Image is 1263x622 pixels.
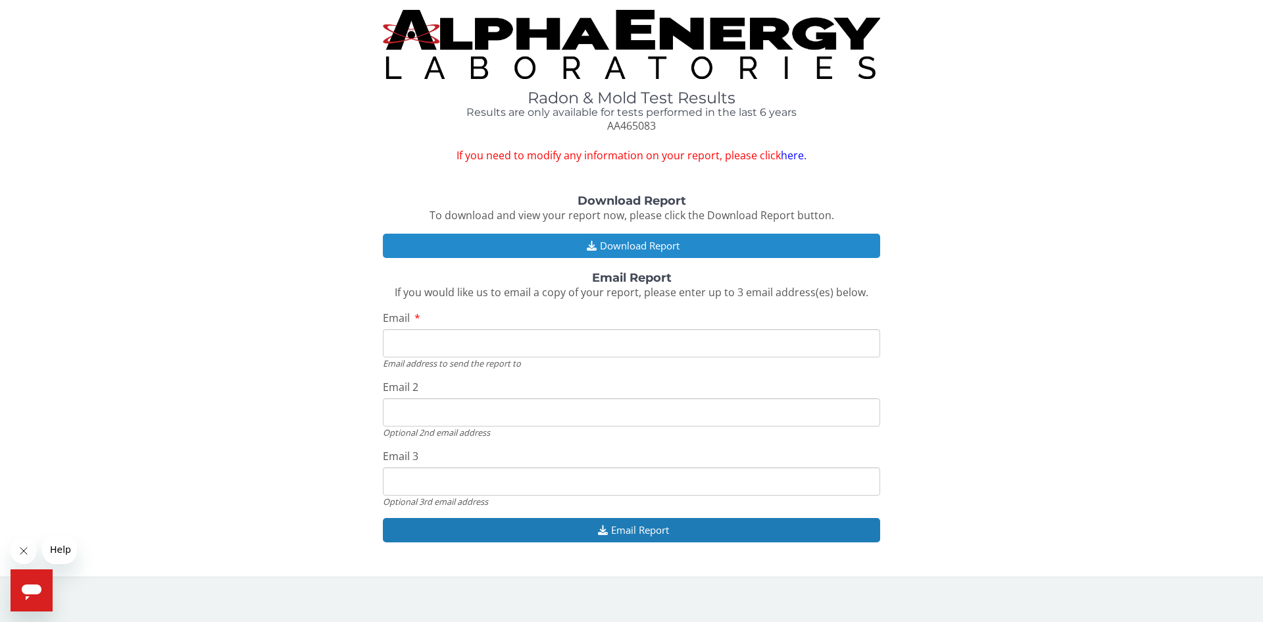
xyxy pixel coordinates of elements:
iframe: Button to launch messaging window [11,569,53,611]
div: Optional 3rd email address [383,496,880,507]
span: To download and view your report now, please click the Download Report button. [430,208,834,222]
iframe: Close message [11,538,37,564]
div: Optional 2nd email address [383,427,880,438]
span: AA465083 [607,118,656,133]
strong: Download Report [578,194,686,208]
img: TightCrop.jpg [383,10,880,79]
span: Email 2 [383,380,418,394]
h1: Radon & Mold Test Results [383,90,880,107]
span: Email 3 [383,449,418,463]
h4: Results are only available for tests performed in the last 6 years [383,107,880,118]
button: Download Report [383,234,880,258]
span: If you need to modify any information on your report, please click [383,148,880,163]
span: Email [383,311,410,325]
strong: Email Report [592,271,672,285]
a: here. [781,148,806,163]
button: Email Report [383,518,880,542]
div: Email address to send the report to [383,357,880,369]
iframe: Message from company [42,535,77,564]
span: If you would like us to email a copy of your report, please enter up to 3 email address(es) below. [395,285,868,299]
